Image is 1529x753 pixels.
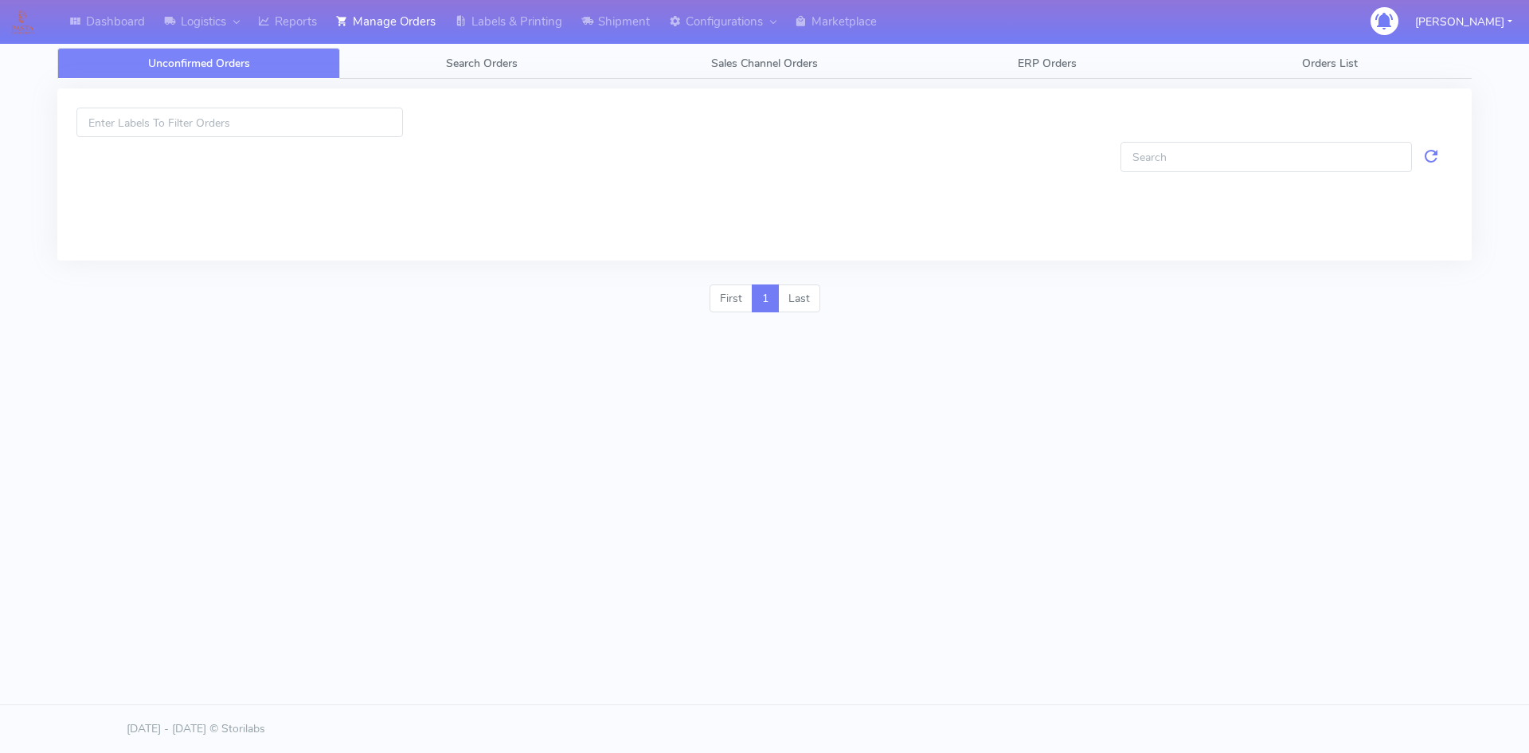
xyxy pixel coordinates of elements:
[752,284,779,313] a: 1
[711,56,818,71] span: Sales Channel Orders
[1403,6,1524,38] button: [PERSON_NAME]
[1302,56,1358,71] span: Orders List
[1120,142,1412,171] input: Search
[446,56,518,71] span: Search Orders
[76,108,403,137] input: Enter Labels To Filter Orders
[1018,56,1077,71] span: ERP Orders
[148,56,250,71] span: Unconfirmed Orders
[57,48,1472,79] ul: Tabs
